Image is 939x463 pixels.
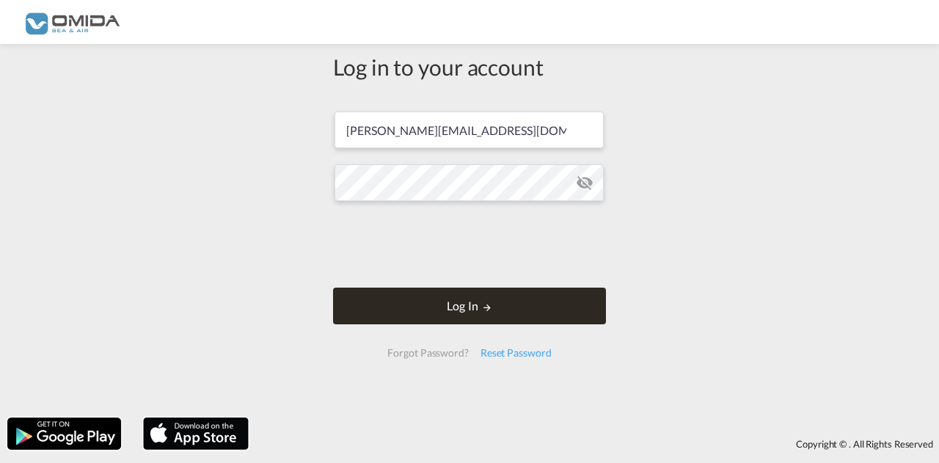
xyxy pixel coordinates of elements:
[6,416,123,451] img: google.png
[333,51,606,82] div: Log in to your account
[256,431,939,456] div: Copyright © . All Rights Reserved
[142,416,250,451] img: apple.png
[333,288,606,324] button: LOGIN
[475,340,558,366] div: Reset Password
[22,6,121,39] img: 459c566038e111ed959c4fc4f0a4b274.png
[381,340,474,366] div: Forgot Password?
[335,112,604,148] input: Enter email/phone number
[576,174,593,192] md-icon: icon-eye-off
[358,216,581,273] iframe: reCAPTCHA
